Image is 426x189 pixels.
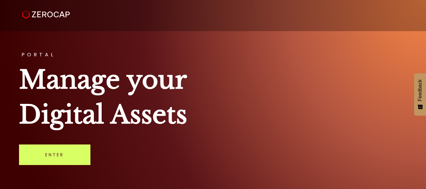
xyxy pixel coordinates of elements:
[414,73,426,116] button: Feedback - Show survey
[417,79,423,101] span: Feedback
[19,62,407,132] h1: Manage your Digital Assets
[22,10,70,19] img: ZeroCap
[19,52,407,57] h3: PORTAL
[19,144,90,165] a: Enter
